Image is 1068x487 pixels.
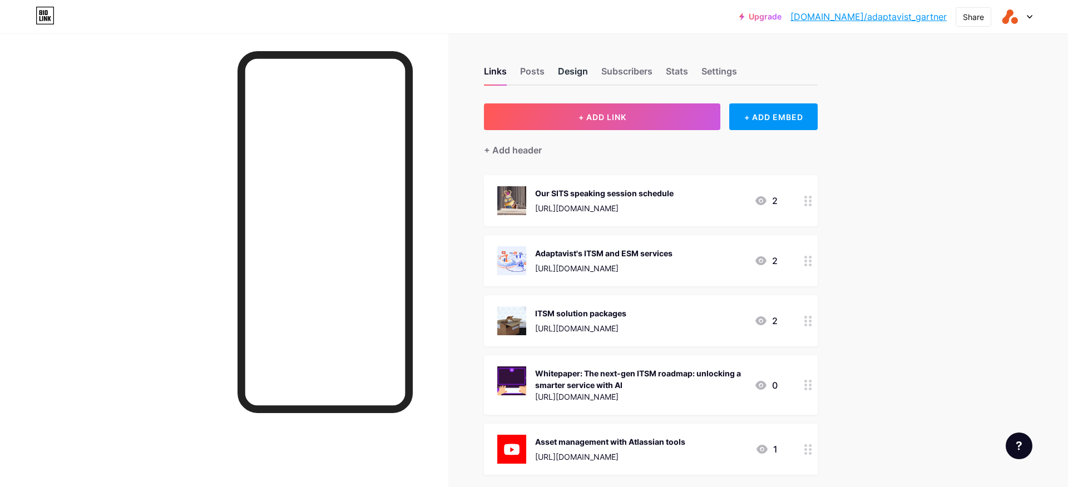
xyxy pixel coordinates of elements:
[535,202,674,214] div: [URL][DOMAIN_NAME]
[729,103,818,130] div: + ADD EMBED
[535,451,685,463] div: [URL][DOMAIN_NAME]
[535,367,745,391] div: Whitepaper: The next-gen ITSM roadmap: unlocking a smarter service with AI
[1000,6,1021,27] img: adaptavist_uk
[484,143,542,157] div: + Add header
[520,64,545,85] div: Posts
[484,64,507,85] div: Links
[535,436,685,448] div: Asset management with Atlassian tools
[754,194,778,207] div: 2
[535,247,673,259] div: Adaptavist's ITSM and ESM services
[701,64,737,85] div: Settings
[963,11,984,23] div: Share
[739,12,782,21] a: Upgrade
[497,435,526,464] img: Asset management with Atlassian tools
[754,254,778,267] div: 2
[535,187,674,199] div: Our SITS speaking session schedule
[558,64,588,85] div: Design
[578,112,626,122] span: + ADD LINK
[666,64,688,85] div: Stats
[535,391,745,402] div: [URL][DOMAIN_NAME]
[497,246,526,275] img: Adaptavist's ITSM and ESM services
[754,314,778,327] div: 2
[754,379,778,392] div: 0
[484,103,720,130] button: + ADD LINK
[535,322,626,334] div: [URL][DOMAIN_NAME]
[790,10,947,23] a: [DOMAIN_NAME]/adaptavist_gartner
[601,64,652,85] div: Subscribers
[497,366,526,395] img: Whitepaper: The next-gen ITSM roadmap: unlocking a smarter service with AI
[755,443,778,456] div: 1
[535,307,626,319] div: ITSM solution packages
[497,306,526,335] img: ITSM solution packages
[535,262,673,274] div: [URL][DOMAIN_NAME]
[497,186,526,215] img: Our SITS speaking session schedule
